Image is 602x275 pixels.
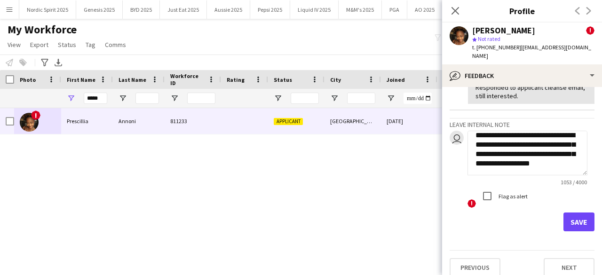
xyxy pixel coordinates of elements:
[58,40,76,49] span: Status
[30,40,48,49] span: Export
[86,40,95,49] span: Tag
[290,0,339,19] button: Liquid IV 2025
[497,193,528,200] label: Flag as alert
[187,93,215,104] input: Workforce ID Filter Input
[325,108,381,134] div: [GEOGRAPHIC_DATA]
[404,93,432,104] input: Joined Filter Input
[472,26,535,35] div: [PERSON_NAME]
[53,57,64,68] app-action-btn: Export XLSX
[472,44,591,59] span: | [EMAIL_ADDRESS][DOMAIN_NAME]
[442,5,602,17] h3: Profile
[387,94,395,102] button: Open Filter Menu
[330,94,339,102] button: Open Filter Menu
[339,0,382,19] button: M&M's 2025
[67,76,95,83] span: First Name
[8,23,77,37] span: My Workforce
[76,0,123,19] button: Genesis 2025
[4,39,24,51] a: View
[119,94,127,102] button: Open Filter Menu
[19,0,76,19] button: Nordic Spirit 2025
[160,0,207,19] button: Just Eat 2025
[381,108,437,134] div: [DATE]
[475,83,587,100] div: Responded to applicant cleanse email, still interested.
[26,39,52,51] a: Export
[67,94,75,102] button: Open Filter Menu
[119,76,146,83] span: Last Name
[170,72,204,86] span: Workforce ID
[123,0,160,19] button: BYD 2025
[105,40,126,49] span: Comms
[330,76,341,83] span: City
[563,212,594,231] button: Save
[113,108,165,134] div: Annoni
[20,113,39,132] img: Prescillia Annoni
[135,93,159,104] input: Last Name Filter Input
[450,120,594,129] h3: Leave internal note
[442,64,602,87] div: Feedback
[274,94,282,102] button: Open Filter Menu
[165,108,221,134] div: 811233
[347,93,375,104] input: City Filter Input
[84,93,107,104] input: First Name Filter Input
[39,57,50,68] app-action-btn: Advanced filters
[207,0,250,19] button: Aussie 2025
[387,76,405,83] span: Joined
[250,0,290,19] button: Pepsi 2025
[170,94,179,102] button: Open Filter Menu
[61,108,113,134] div: Prescillia
[382,0,407,19] button: PGA
[54,39,80,51] a: Status
[586,26,594,35] span: !
[20,76,36,83] span: Photo
[101,39,130,51] a: Comms
[31,110,40,120] span: !
[467,199,476,208] span: !
[274,76,292,83] span: Status
[472,44,521,51] span: t. [PHONE_NUMBER]
[478,35,500,42] span: Not rated
[227,76,245,83] span: Rating
[274,118,303,125] span: Applicant
[8,40,21,49] span: View
[407,0,443,19] button: AO 2025
[291,93,319,104] input: Status Filter Input
[82,39,99,51] a: Tag
[553,179,594,186] span: 1053 / 4000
